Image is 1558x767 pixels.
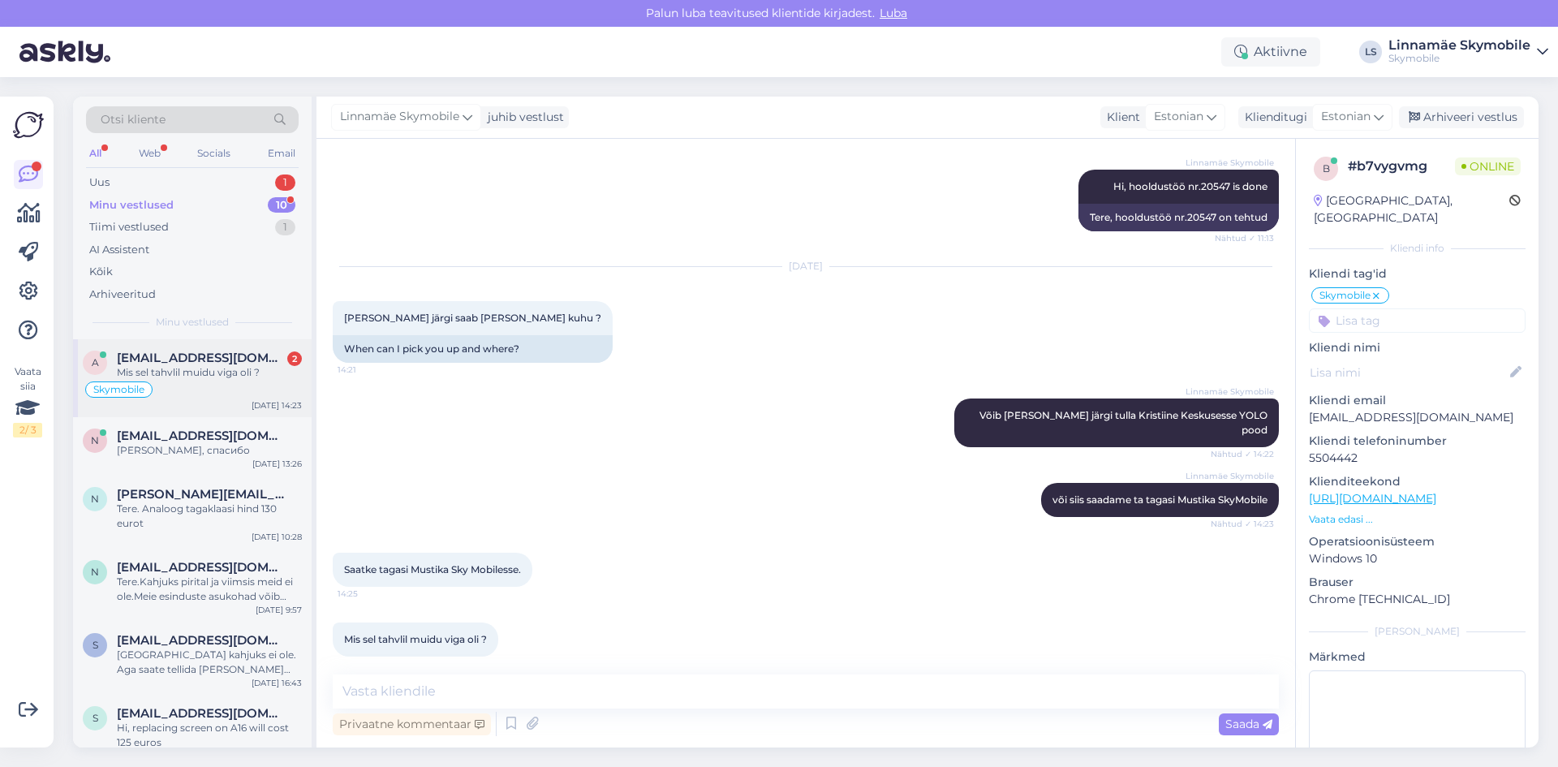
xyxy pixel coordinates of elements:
[1309,392,1526,409] p: Kliendi email
[86,143,105,164] div: All
[1186,386,1274,398] span: Linnamäe Skymobile
[1388,39,1530,52] div: Linnamäe Skymobile
[1319,291,1371,300] span: Skymobile
[1100,109,1140,126] div: Klient
[338,364,398,376] span: 14:21
[1221,37,1320,67] div: Aktiivne
[117,721,302,750] div: Hi, replacing screen on A16 will cost 125 euros
[1052,493,1267,506] span: või siis saadame ta tagasi Mustika SkyMobile
[1455,157,1521,175] span: Online
[117,648,302,677] div: [GEOGRAPHIC_DATA] kahjuks ei ole. Aga saate tellida [PERSON_NAME] meie e-[PERSON_NAME]
[1211,448,1274,460] span: Nähtud ✓ 14:22
[1186,157,1274,169] span: Linnamäe Skymobile
[252,399,302,412] div: [DATE] 14:23
[13,364,42,437] div: Vaata siia
[93,385,144,394] span: Skymobile
[91,434,99,446] span: n
[1309,473,1526,490] p: Klienditeekond
[338,588,398,600] span: 14:25
[101,111,166,128] span: Otsi kliente
[1225,717,1272,731] span: Saada
[1186,470,1274,482] span: Linnamäe Skymobile
[1213,232,1274,244] span: Nähtud ✓ 11:13
[1309,491,1436,506] a: [URL][DOMAIN_NAME]
[1309,241,1526,256] div: Kliendi info
[1309,450,1526,467] p: 5504442
[13,423,42,437] div: 2 / 3
[1388,52,1530,65] div: Skymobile
[89,287,156,303] div: Arhiveeritud
[1238,109,1307,126] div: Klienditugi
[117,487,286,502] span: n.kunnapuu@gmail.com
[93,639,98,651] span: s
[1314,192,1509,226] div: [GEOGRAPHIC_DATA], [GEOGRAPHIC_DATA]
[89,242,149,258] div: AI Assistent
[156,315,229,330] span: Minu vestlused
[89,175,110,191] div: Uus
[1113,180,1267,192] span: Hi, hooldustöö nr.20547 is done
[333,335,613,363] div: When can I pick you up and where?
[333,259,1279,274] div: [DATE]
[344,633,487,645] span: Mis sel tahvlil muidu viga oli ?
[1211,518,1274,530] span: Nähtud ✓ 14:23
[1359,41,1382,63] div: LS
[1309,624,1526,639] div: [PERSON_NAME]
[1388,39,1548,65] a: Linnamäe SkymobileSkymobile
[344,563,521,575] span: Saatke tagasi Mustika Sky Mobilesse.
[92,356,99,368] span: a
[1309,533,1526,550] p: Operatsioonisüsteem
[340,108,459,126] span: Linnamäe Skymobile
[117,633,286,648] span: stevenkasuk2305@gmail.com
[1309,550,1526,567] p: Windows 10
[1309,339,1526,356] p: Kliendi nimi
[91,493,99,505] span: n
[136,143,164,164] div: Web
[1309,433,1526,450] p: Kliendi telefoninumber
[117,351,286,365] span: aivarkaldre@gmail.com
[1078,204,1279,231] div: Tere, hooldustöö nr.20547 on tehtud
[252,531,302,543] div: [DATE] 10:28
[1309,409,1526,426] p: [EMAIL_ADDRESS][DOMAIN_NAME]
[1323,162,1330,175] span: b
[91,566,99,578] span: n
[117,429,286,443] span: nemealus@gmail.com
[1309,265,1526,282] p: Kliendi tag'id
[1309,574,1526,591] p: Brauser
[194,143,234,164] div: Socials
[1309,649,1526,666] p: Märkmed
[1309,512,1526,527] p: Vaata edasi ...
[875,6,912,20] span: Luba
[333,713,491,735] div: Privaatne kommentaar
[252,458,302,470] div: [DATE] 13:26
[265,143,299,164] div: Email
[252,677,302,689] div: [DATE] 16:43
[117,706,286,721] span: Stellaaliste@gmail.com
[89,197,174,213] div: Minu vestlused
[89,219,169,235] div: Tiimi vestlused
[93,712,98,724] span: S
[256,604,302,616] div: [DATE] 9:57
[1309,308,1526,333] input: Lisa tag
[1321,108,1371,126] span: Estonian
[275,219,295,235] div: 1
[117,443,302,458] div: [PERSON_NAME], спасибо
[481,109,564,126] div: juhib vestlust
[1399,106,1524,128] div: Arhiveeri vestlus
[1309,591,1526,608] p: Chrome [TECHNICAL_ID]
[287,351,302,366] div: 2
[268,197,295,213] div: 10
[13,110,44,140] img: Askly Logo
[117,365,302,380] div: Mis sel tahvlil muidu viga oli ?
[117,502,302,531] div: Tere. Analoog tagaklaasi hind 130 eurot
[1348,157,1455,176] div: # b7vygvmg
[979,409,1270,436] span: Võib [PERSON_NAME] järgi tulla Kristiine Keskusesse YOLO pood
[1154,108,1203,126] span: Estonian
[1310,364,1507,381] input: Lisa nimi
[89,264,113,280] div: Kõik
[275,175,295,191] div: 1
[117,575,302,604] div: Tere.Kahjuks pirital ja viimsis meid ei ole.Meie esinduste asukohad võib vaadata meie kodulehel [...
[338,657,398,670] span: 14:35
[117,560,286,575] span: nugispaul@gmail.com
[344,312,601,324] span: [PERSON_NAME] järgi saab [PERSON_NAME] kuhu ?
